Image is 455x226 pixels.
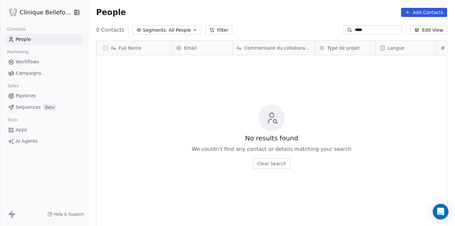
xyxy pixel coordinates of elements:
span: No results found [245,134,298,143]
span: Sales [5,81,22,91]
span: Clinique Bellefontaine [20,8,72,17]
div: grid [96,55,172,224]
span: Segments: [143,27,167,34]
div: Open Intercom Messenger [433,204,448,219]
a: Help & Support [47,212,84,217]
a: People [5,34,83,45]
span: People [16,36,31,43]
span: 0 Contacts [96,26,124,34]
a: Campaigns [5,68,83,79]
span: Full Name [119,45,142,51]
span: Workflows [16,58,39,65]
span: Langue [388,45,405,51]
div: Commentaire du collaborateur [233,41,315,55]
button: Add Contacts [401,8,447,17]
div: Type de projet [315,41,376,55]
span: Beta [43,104,56,111]
span: People [96,8,126,17]
span: Email [184,45,197,51]
a: Workflows [5,56,83,67]
span: Tools [5,115,21,125]
a: AI Agents [5,136,83,147]
button: Clinique Bellefontaine [8,7,70,18]
div: Langue [376,41,436,55]
span: All People [169,27,191,34]
div: Full Name [96,41,172,55]
span: Apps [16,126,27,133]
span: Help & Support [54,212,84,217]
span: We couldn't find any contact or details matching your search [192,145,351,153]
a: Apps [5,124,83,135]
button: Clear Search [253,158,290,169]
span: Sequences [16,104,41,111]
img: Logo_Bellefontaine_Black.png [9,8,17,16]
a: Pipelines [5,90,83,101]
span: Campaigns [16,70,41,77]
span: Type de projet [327,45,360,51]
div: Email [172,41,232,55]
button: Filter [205,25,232,35]
a: SequencesBeta [5,102,83,113]
span: AI Agents [16,138,38,145]
span: Pipelines [16,92,36,99]
span: Commentaire du collaborateur [244,45,311,51]
span: Marketing [4,47,31,57]
button: Edit View [410,25,447,35]
span: Contacts [4,24,29,34]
